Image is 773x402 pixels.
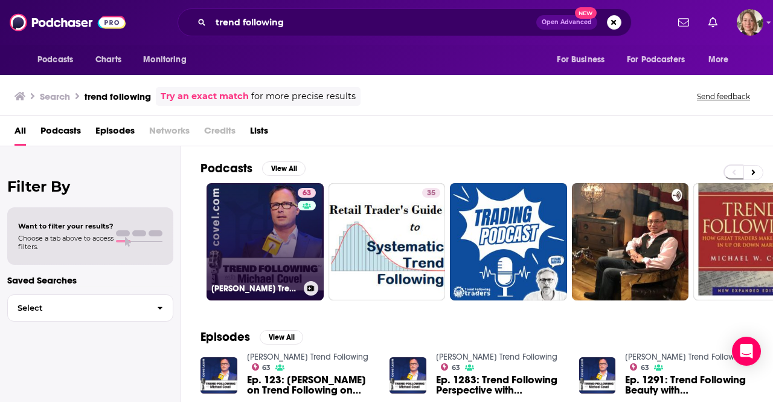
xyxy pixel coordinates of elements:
span: 63 [303,187,311,199]
h3: [PERSON_NAME] Trend Following [211,284,299,294]
a: 63 [252,363,271,371]
a: Ep. 1291: Trend Following Beauty with Michael Covel on Trend Following Radio [625,375,754,395]
button: View All [260,330,303,345]
button: Send feedback [693,91,754,102]
button: open menu [700,48,744,71]
a: Michael Covel's Trend Following [247,352,368,362]
span: Credits [204,121,236,146]
span: 63 [262,365,271,371]
span: For Podcasters [627,51,685,68]
img: Podchaser - Follow, Share and Rate Podcasts [10,11,126,34]
h2: Podcasts [200,161,252,176]
input: Search podcasts, credits, & more... [211,13,536,32]
span: Select [8,304,147,312]
h2: Episodes [200,329,250,345]
a: Ep. 1283: Trend Following Perspective with Michael Covel on Trend Following Radio [436,375,565,395]
button: View All [262,161,306,176]
h3: Search [40,91,70,102]
span: Open Advanced [542,19,592,25]
span: Ep. 1283: Trend Following Perspective with [PERSON_NAME] on Trend Following Radio [436,375,565,395]
a: 63 [441,363,460,371]
img: Ep. 1291: Trend Following Beauty with Michael Covel on Trend Following Radio [579,357,616,394]
span: Podcasts [37,51,73,68]
span: More [708,51,729,68]
a: Lists [250,121,268,146]
a: Michael Covel's Trend Following [436,352,557,362]
button: open menu [135,48,202,71]
span: 35 [427,187,435,199]
button: open menu [619,48,702,71]
a: PodcastsView All [200,161,306,176]
button: Show profile menu [737,9,763,36]
a: Charts [88,48,129,71]
button: open menu [548,48,620,71]
a: Try an exact match [161,89,249,103]
span: Ep. 1291: Trend Following Beauty with [PERSON_NAME] on Trend Following Radio [625,375,754,395]
span: Choose a tab above to access filters. [18,234,114,251]
a: 63 [630,363,649,371]
span: New [575,7,597,19]
a: Show notifications dropdown [704,12,722,33]
span: Monitoring [143,51,186,68]
a: Episodes [95,121,135,146]
img: User Profile [737,9,763,36]
span: 63 [641,365,649,371]
a: EpisodesView All [200,329,303,345]
button: Select [7,294,173,322]
div: Search podcasts, credits, & more... [178,8,632,36]
a: Podcasts [40,121,81,146]
span: Charts [95,51,121,68]
a: All [14,121,26,146]
span: For Business [557,51,605,68]
h2: Filter By [7,178,173,195]
span: Logged in as AriFortierPr [737,9,763,36]
div: Open Intercom Messenger [732,337,761,366]
a: 35 [422,188,440,198]
p: Saved Searches [7,274,173,286]
span: Ep. 123: [PERSON_NAME] on Trend Following on Trend Following Radio [247,375,376,395]
h3: trend following [85,91,151,102]
a: 35 [329,183,446,300]
button: open menu [29,48,89,71]
img: Ep. 1283: Trend Following Perspective with Michael Covel on Trend Following Radio [390,357,426,394]
span: 63 [452,365,460,371]
span: Want to filter your results? [18,222,114,230]
a: 63[PERSON_NAME] Trend Following [207,183,324,300]
a: Michael Covel's Trend Following [625,352,746,362]
a: 63 [298,188,316,198]
a: Ep. 123: Michael Covel on Trend Following on Trend Following Radio [247,375,376,395]
a: Show notifications dropdown [673,12,694,33]
span: for more precise results [251,89,356,103]
img: Ep. 123: Michael Covel on Trend Following on Trend Following Radio [200,357,237,394]
button: Open AdvancedNew [536,15,597,30]
span: Networks [149,121,190,146]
